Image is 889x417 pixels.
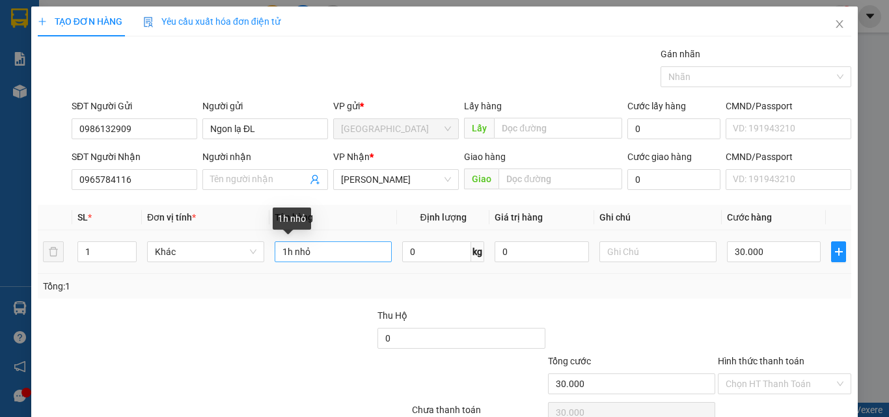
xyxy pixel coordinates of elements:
label: Cước lấy hàng [627,101,686,111]
span: Định lượng [420,212,466,222]
span: plus [832,247,845,257]
th: Ghi chú [594,205,722,230]
button: delete [43,241,64,262]
span: Đơn vị tính [147,212,196,222]
span: Khác [155,242,256,262]
span: SL [77,212,88,222]
button: plus [831,241,846,262]
label: Cước giao hàng [627,152,692,162]
span: TẠO ĐƠN HÀNG [38,16,122,27]
div: CMND/Passport [726,99,851,113]
span: Lấy hàng [464,101,502,111]
span: Giao [464,168,499,189]
span: user-add [310,174,320,185]
label: Gán nhãn [661,49,700,59]
input: Ghi Chú [599,241,717,262]
button: Close [821,7,858,43]
div: CMND/Passport [726,150,851,164]
span: Yêu cầu xuất hóa đơn điện tử [143,16,280,27]
div: Người gửi [202,99,328,113]
div: 1h nhỏ [273,208,311,230]
span: Phan Thiết [341,170,451,189]
input: Cước giao hàng [627,169,720,190]
input: 0 [495,241,588,262]
input: Dọc đường [494,118,622,139]
input: Cước lấy hàng [627,118,720,139]
span: close [834,19,845,29]
input: VD: Bàn, Ghế [275,241,392,262]
img: icon [143,17,154,27]
span: VP Nhận [333,152,370,162]
span: Tổng cước [548,356,591,366]
span: Lấy [464,118,494,139]
div: VP gửi [333,99,459,113]
span: Giá trị hàng [495,212,543,222]
div: SĐT Người Nhận [72,150,197,164]
label: Hình thức thanh toán [718,356,804,366]
div: Tổng: 1 [43,279,344,293]
span: kg [471,241,484,262]
div: SĐT Người Gửi [72,99,197,113]
span: Giao hàng [464,152,506,162]
span: Thu Hộ [377,310,407,321]
span: plus [38,17,47,26]
span: Đà Lạt [341,119,451,139]
div: Người nhận [202,150,328,164]
span: Cước hàng [727,212,772,222]
input: Dọc đường [499,168,622,189]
